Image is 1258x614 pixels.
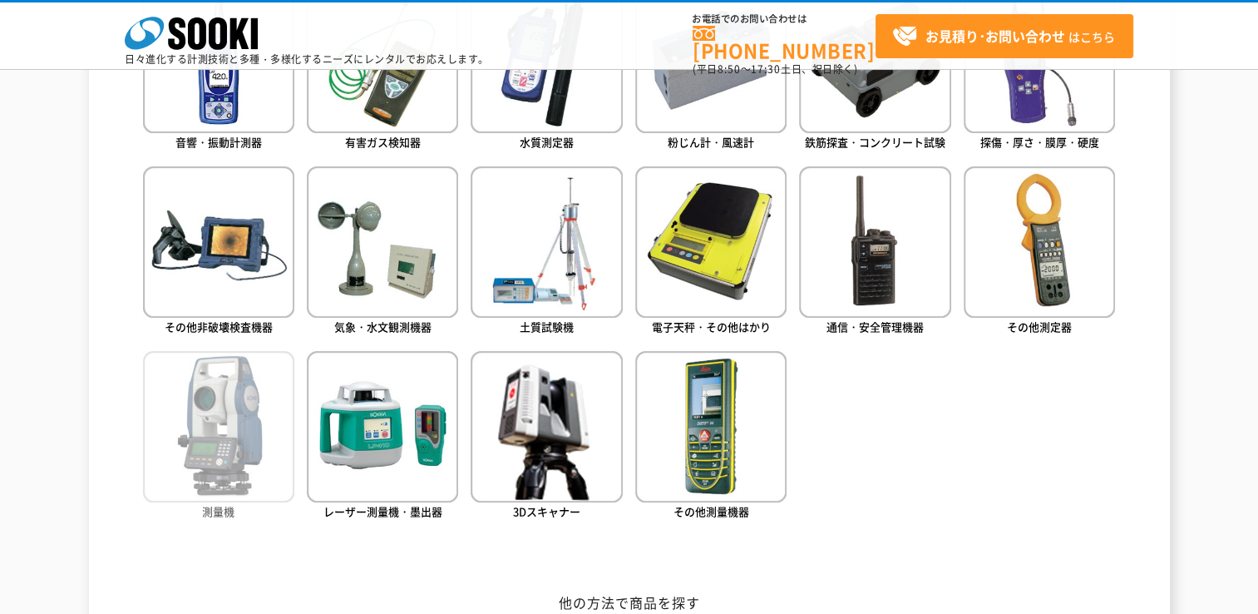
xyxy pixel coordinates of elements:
a: 3Dスキャナー [471,351,622,523]
img: その他測量機器 [635,351,787,503]
img: 気象・水文観測機器 [307,166,458,318]
span: 探傷・厚さ・膜厚・硬度 [980,134,1099,150]
span: その他非破壊検査機器 [165,319,273,334]
span: 17:30 [751,62,781,77]
span: 電子天秤・その他はかり [652,319,771,334]
img: 通信・安全管理機器 [799,166,950,318]
span: 有害ガス検知器 [345,134,421,150]
a: 通信・安全管理機器 [799,166,950,339]
span: 音響・振動計測器 [175,134,262,150]
strong: お見積り･お問い合わせ [925,26,1065,46]
a: その他測量機器 [635,351,787,523]
img: その他測定器 [964,166,1115,318]
a: その他測定器 [964,166,1115,339]
img: 電子天秤・その他はかり [635,166,787,318]
a: その他非破壊検査機器 [143,166,294,339]
span: お電話でのお問い合わせは [693,14,876,24]
img: 土質試験機 [471,166,622,318]
p: 日々進化する計測技術と多種・多様化するニーズにレンタルでお応えします。 [125,54,489,64]
span: その他測定器 [1007,319,1072,334]
a: [PHONE_NUMBER] [693,26,876,60]
img: レーザー測量機・墨出器 [307,351,458,503]
span: 鉄筋探査・コンクリート試験 [805,134,945,150]
a: 測量機 [143,351,294,523]
img: 測量機 [143,351,294,503]
a: レーザー測量機・墨出器 [307,351,458,523]
span: 粉じん計・風速計 [668,134,754,150]
span: 3Dスキャナー [513,503,580,519]
a: 土質試験機 [471,166,622,339]
span: はこちら [892,24,1115,49]
span: レーザー測量機・墨出器 [323,503,442,519]
img: 3Dスキャナー [471,351,622,503]
a: 気象・水文観測機器 [307,166,458,339]
span: その他測量機器 [673,503,749,519]
span: 測量機 [202,503,234,519]
span: 気象・水文観測機器 [334,319,432,334]
h2: 他の方法で商品を探す [143,594,1116,612]
span: 水質測定器 [520,134,574,150]
a: 電子天秤・その他はかり [635,166,787,339]
span: 通信・安全管理機器 [826,319,924,334]
span: (平日 ～ 土日、祝日除く) [693,62,857,77]
a: お見積り･お問い合わせはこちら [876,14,1133,58]
span: 土質試験機 [520,319,574,334]
img: その他非破壊検査機器 [143,166,294,318]
span: 8:50 [718,62,741,77]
